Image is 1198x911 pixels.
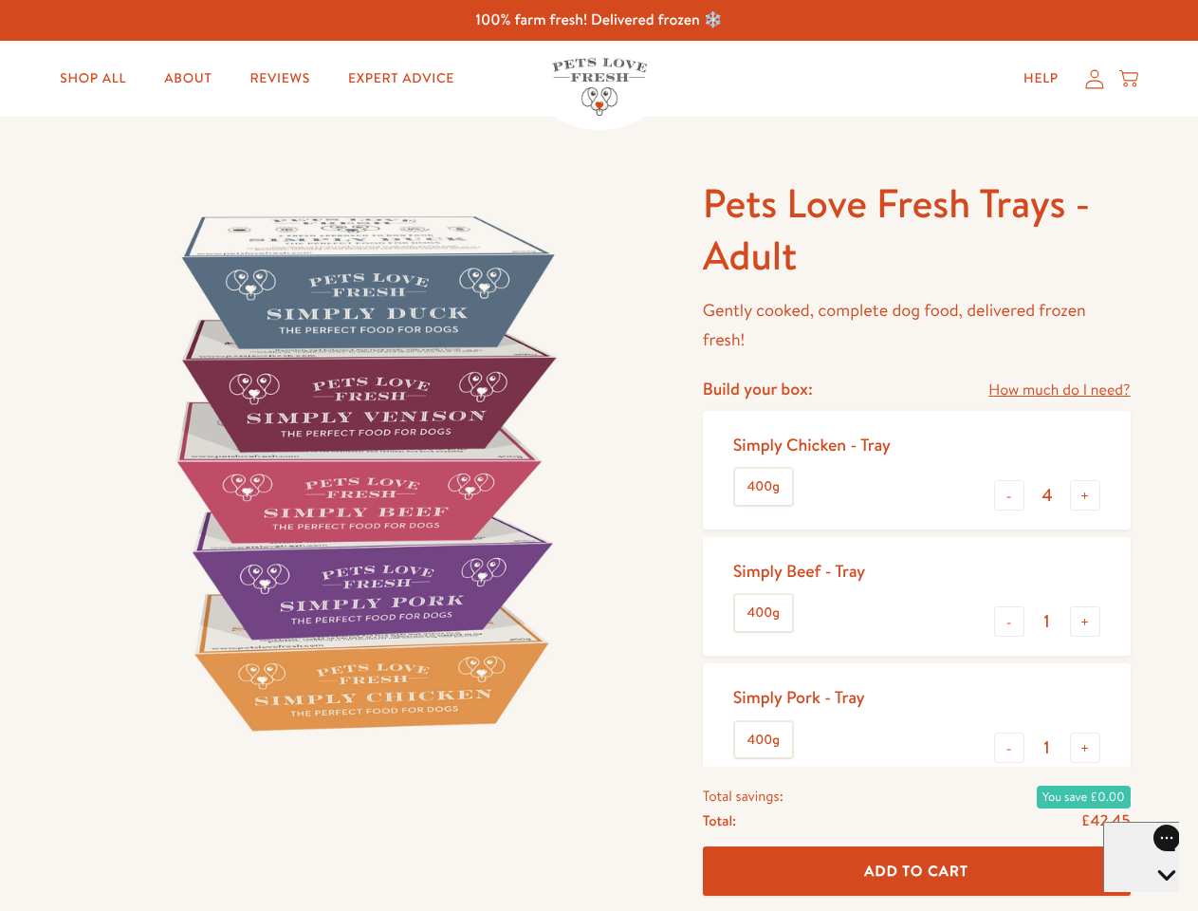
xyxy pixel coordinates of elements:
[703,809,736,833] span: Total:
[994,606,1024,637] button: -
[1070,606,1100,637] button: +
[733,686,865,708] div: Simply Pork - Tray
[703,378,813,400] h4: Build your box:
[1008,60,1074,98] a: Help
[1037,786,1131,809] span: You save £0.00
[703,784,783,809] span: Total savings:
[703,296,1131,354] p: Gently cooked, complete dog food, delivered frozen fresh!
[333,60,470,98] a: Expert Advice
[1070,733,1100,763] button: +
[994,480,1024,511] button: -
[864,861,968,881] span: Add To Cart
[149,60,227,98] a: About
[68,177,657,767] img: Pets Love Fresh Trays - Adult
[735,469,792,505] label: 400g
[994,733,1024,763] button: -
[1070,480,1100,511] button: +
[733,434,891,455] div: Simply Chicken - Tray
[1081,810,1131,831] span: £42.45
[703,846,1131,897] button: Add To Cart
[735,595,792,631] label: 400g
[733,560,865,582] div: Simply Beef - Tray
[703,177,1131,281] h1: Pets Love Fresh Trays - Adult
[1103,822,1179,892] iframe: Gorgias live chat messenger
[552,58,647,116] img: Pets Love Fresh
[735,722,792,758] label: 400g
[234,60,324,98] a: Reviews
[988,378,1130,403] a: How much do I need?
[45,60,141,98] a: Shop All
